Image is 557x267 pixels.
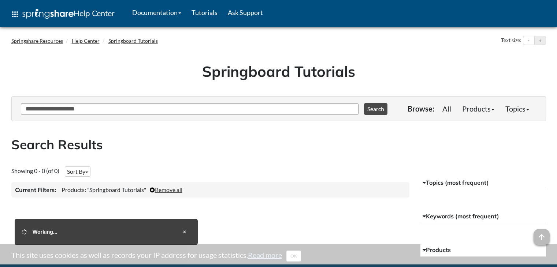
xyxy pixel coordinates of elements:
span: arrow_upward [534,229,550,245]
button: Keywords (most frequent) [420,210,546,223]
div: This site uses cookies as well as records your IP address for usage statistics. [4,250,553,262]
img: Springshare [22,9,74,19]
button: Search [364,103,387,115]
a: Springshare Resources [11,38,63,44]
button: Increase text size [535,36,546,45]
a: Springboard Tutorials [108,38,158,44]
button: Topics (most frequent) [420,176,546,189]
h3: Current Filters [15,186,56,194]
p: Browse: [408,104,434,114]
button: Close [179,226,190,238]
a: Help Center [72,38,100,44]
a: Products [457,101,500,116]
span: "Springboard Tutorials" [87,186,146,193]
span: Working... [33,229,57,235]
a: apps Help Center [5,3,120,25]
a: All [437,101,457,116]
span: Showing 0 - 0 (of 0) [11,167,59,174]
div: Text size: [500,36,523,45]
button: Sort By [65,166,90,177]
a: Documentation [127,3,186,22]
button: Decrease text size [523,36,534,45]
button: Products [420,244,546,257]
a: Tutorials [186,3,223,22]
span: Products: [62,186,86,193]
a: Ask Support [223,3,268,22]
span: Help Center [74,8,115,18]
a: Remove all [150,186,182,193]
a: arrow_upward [534,230,550,238]
span: apps [11,10,19,19]
h2: Search Results [11,136,546,154]
h1: Springboard Tutorials [17,61,541,82]
a: Topics [500,101,535,116]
